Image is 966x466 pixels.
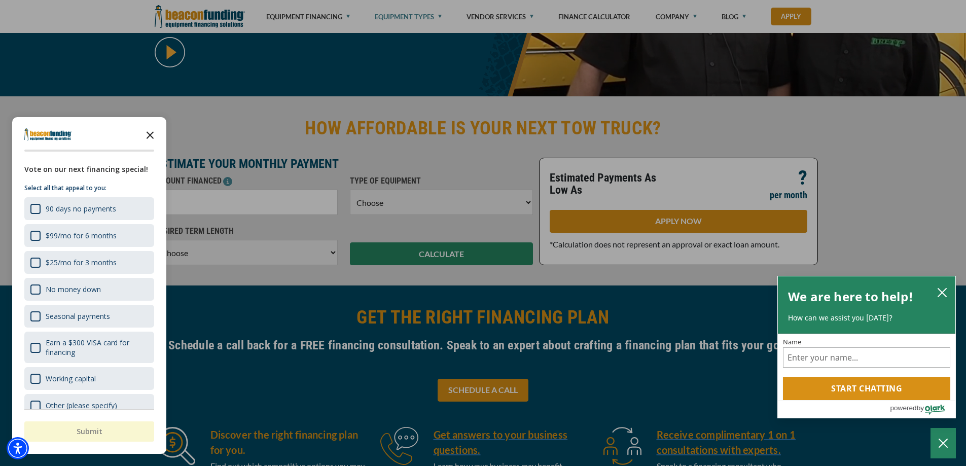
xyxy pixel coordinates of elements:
[46,401,117,410] div: Other (please specify)
[24,164,154,175] div: Vote on our next financing special!
[24,332,154,363] div: Earn a $300 VISA card for financing
[24,421,154,442] button: Submit
[46,204,116,213] div: 90 days no payments
[24,367,154,390] div: Working capital
[788,313,945,323] p: How can we assist you [DATE]?
[46,338,148,357] div: Earn a $300 VISA card for financing
[931,428,956,458] button: Close Chatbox
[46,311,110,321] div: Seasonal payments
[140,124,160,145] button: Close the survey
[7,437,29,459] div: Accessibility Menu
[917,402,924,414] span: by
[788,286,913,307] h2: We are here to help!
[783,377,950,400] button: Start chatting
[24,128,72,140] img: Company logo
[24,305,154,328] div: Seasonal payments
[46,284,101,294] div: No money down
[12,117,166,454] div: Survey
[46,258,117,267] div: $25/mo for 3 months
[24,183,154,193] p: Select all that appeal to you:
[934,285,950,299] button: close chatbox
[24,278,154,301] div: No money down
[783,347,950,368] input: Name
[24,251,154,274] div: $25/mo for 3 months
[890,401,955,418] a: Powered by Olark
[24,394,154,417] div: Other (please specify)
[46,374,96,383] div: Working capital
[890,402,916,414] span: powered
[24,224,154,247] div: $99/mo for 6 months
[46,231,117,240] div: $99/mo for 6 months
[777,276,956,419] div: olark chatbox
[24,197,154,220] div: 90 days no payments
[783,339,950,345] label: Name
